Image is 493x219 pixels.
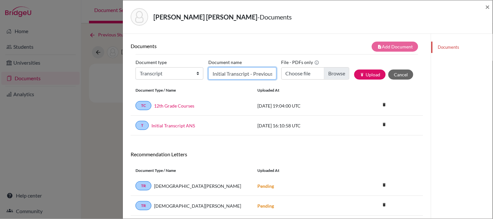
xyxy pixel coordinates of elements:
h6: Recommendation Letters [131,151,423,157]
button: Cancel [388,70,413,80]
a: T [136,121,149,130]
i: delete [379,200,389,210]
a: delete [379,121,389,129]
span: - Documents [257,13,292,21]
i: note_add [377,45,382,49]
div: [DATE] 16:10:58 UTC [253,122,350,129]
div: Uploaded at [253,87,350,93]
a: TC [136,101,151,110]
button: Close [486,3,490,11]
div: [DATE] 19:04:00 UTC [253,102,350,109]
i: delete [379,120,389,129]
strong: Pending [257,203,274,209]
i: delete [379,180,389,190]
a: 12th Grade Courses [154,102,194,109]
button: note_addAdd Document [372,42,418,52]
div: Uploaded at [253,168,350,174]
a: delete [379,101,389,109]
span: [DEMOGRAPHIC_DATA][PERSON_NAME] [154,183,241,189]
span: × [486,2,490,11]
label: Document type [136,57,167,67]
a: TR [136,201,151,210]
div: Document Type / Name [131,87,253,93]
div: Document Type / Name [131,168,253,174]
a: delete [379,181,389,190]
a: delete [379,201,389,210]
a: TR [136,181,151,190]
strong: Pending [257,183,274,189]
a: Initial Transcript ANS [151,122,195,129]
label: File - PDFs only [281,57,319,67]
label: Document name [208,57,242,67]
strong: [PERSON_NAME] [PERSON_NAME] [153,13,257,21]
h6: Documents [131,43,277,49]
i: delete [379,100,389,109]
i: publish [360,72,364,77]
span: [DEMOGRAPHIC_DATA][PERSON_NAME] [154,202,241,209]
button: publishUpload [354,70,386,80]
a: Documents [431,42,493,53]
